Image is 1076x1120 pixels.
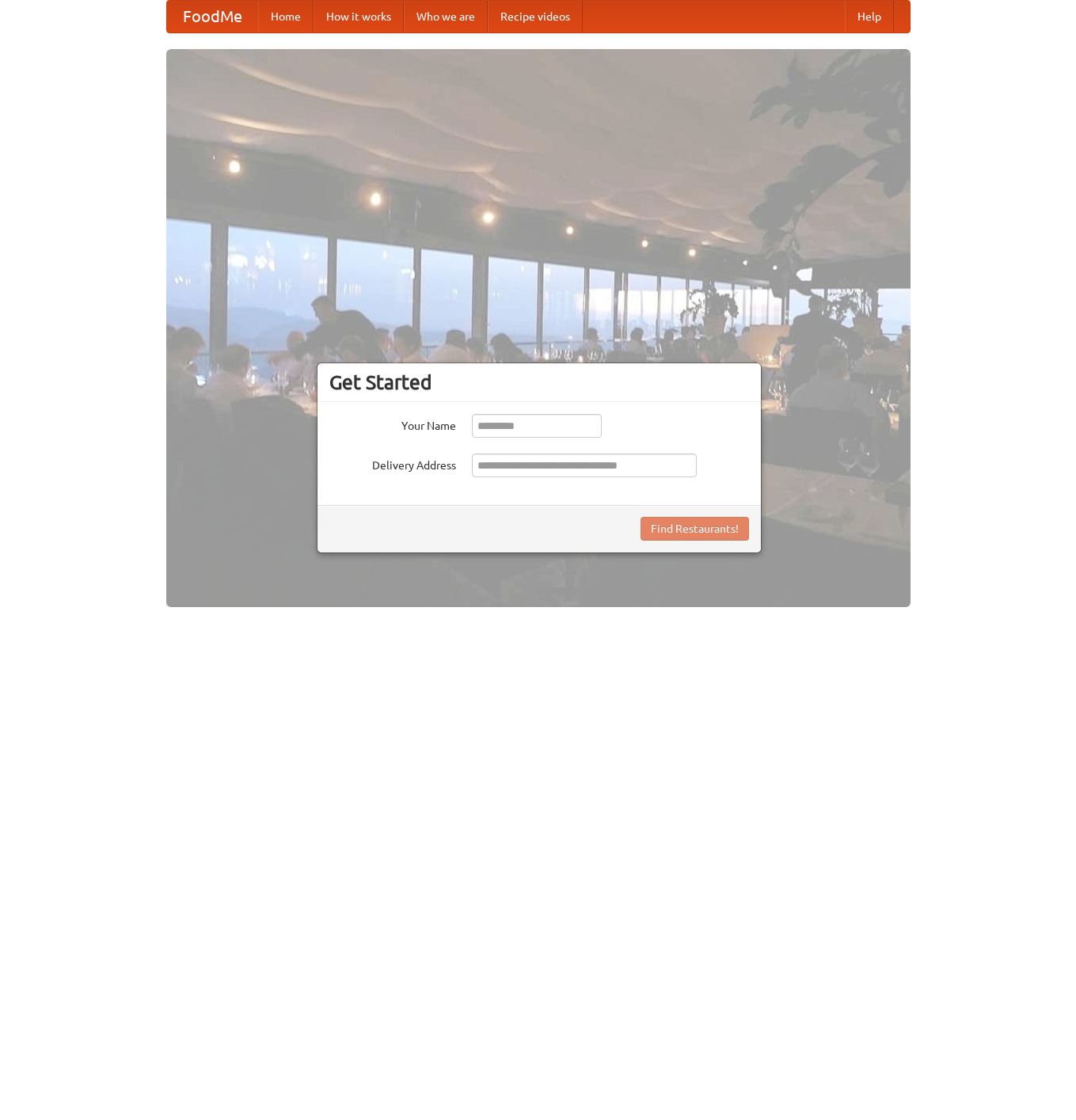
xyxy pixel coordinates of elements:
[488,1,583,32] a: Recipe videos
[641,517,749,541] button: Find Restaurants!
[845,1,894,32] a: Help
[314,1,404,32] a: How it works
[329,454,456,473] label: Delivery Address
[167,1,258,32] a: FoodMe
[329,414,456,434] label: Your Name
[404,1,488,32] a: Who we are
[329,370,749,394] h3: Get Started
[258,1,314,32] a: Home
